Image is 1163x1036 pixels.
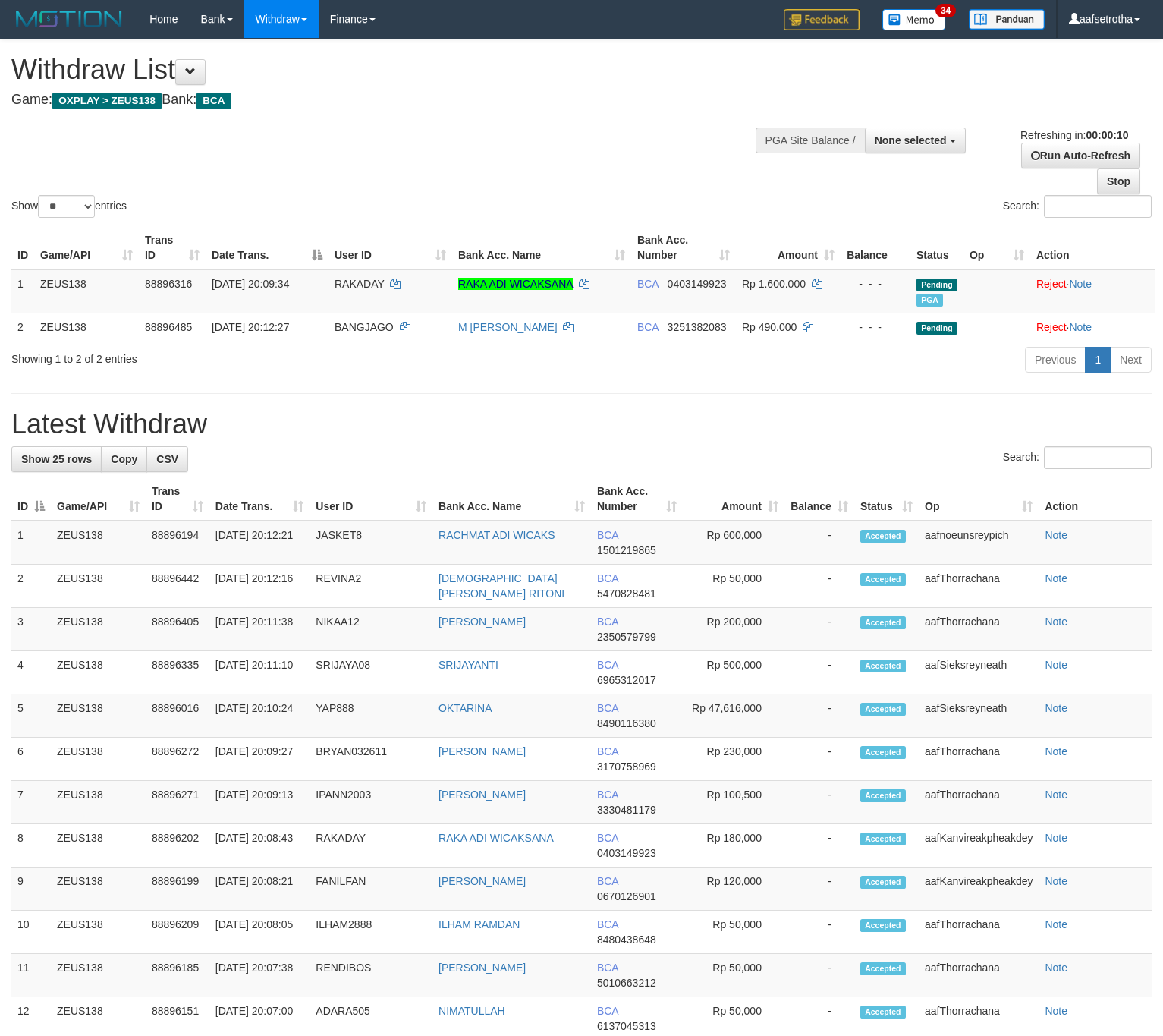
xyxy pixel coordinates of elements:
[11,93,760,108] h4: Game: Bank:
[1003,446,1152,469] label: Search:
[1045,789,1067,801] a: Note
[919,477,1039,521] th: Op: activate to sort column ascending
[209,521,310,565] td: [DATE] 20:12:21
[784,9,860,30] img: Feedback.jpg
[11,313,34,341] td: 2
[875,134,947,146] span: None selected
[438,1005,505,1017] a: NIMATULLAH
[146,521,209,565] td: 88896194
[156,453,178,465] span: CSV
[916,279,957,291] span: Pending
[212,321,289,333] span: [DATE] 20:12:27
[335,321,394,333] span: BANGJAGO
[784,738,854,781] td: -
[1044,446,1152,469] input: Search:
[597,631,656,643] span: Copy 2350579799 to clipboard
[310,911,432,954] td: ILHAM2888
[919,824,1039,868] td: aafKanvireakpheakdey
[438,572,564,600] a: [DEMOGRAPHIC_DATA][PERSON_NAME] RITONI
[597,745,618,757] span: BCA
[597,674,656,686] span: Copy 6965312017 to clipboard
[683,824,784,868] td: Rp 180,000
[1036,321,1067,333] a: Reject
[1097,168,1140,194] a: Stop
[860,703,906,716] span: Accepted
[591,477,683,521] th: Bank Acc. Number: activate to sort column ascending
[11,911,51,954] td: 10
[196,93,231,109] span: BCA
[860,746,906,759] span: Accepted
[860,530,906,543] span: Accepted
[597,804,656,816] span: Copy 3330481179 to clipboard
[11,226,34,269] th: ID
[146,738,209,781] td: 88896272
[51,781,146,824] td: ZEUS138
[1030,226,1155,269] th: Action
[146,954,209,997] td: 88896185
[935,4,956,17] span: 34
[438,832,554,844] a: RAKA ADI WICAKSANA
[310,694,432,738] td: YAP888
[51,521,146,565] td: ZEUS138
[101,446,147,472] a: Copy
[683,565,784,608] td: Rp 50,000
[916,322,957,335] span: Pending
[1045,702,1067,714] a: Note
[209,954,310,997] td: [DATE] 20:07:38
[11,269,34,313] td: 1
[637,321,659,333] span: BCA
[11,694,51,738] td: 5
[146,608,209,651] td: 88896405
[784,781,854,824] td: -
[146,477,209,521] th: Trans ID: activate to sort column ascending
[438,616,526,628] a: [PERSON_NAME]
[34,226,139,269] th: Game/API: activate to sort column ascending
[51,868,146,911] td: ZEUS138
[11,868,51,911] td: 9
[860,660,906,672] span: Accepted
[597,977,656,989] span: Copy 5010663212 to clipboard
[597,962,618,974] span: BCA
[742,278,806,290] span: Rp 1.600.000
[146,824,209,868] td: 88896202
[11,651,51,694] td: 4
[597,717,656,729] span: Copy 8490116380 to clipboard
[11,738,51,781] td: 6
[206,226,328,269] th: Date Trans.: activate to sort column descending
[1020,129,1128,141] span: Refreshing in:
[919,868,1039,911] td: aafKanvireakpheakdey
[438,789,526,801] a: [PERSON_NAME]
[11,565,51,608] td: 2
[597,832,618,844] span: BCA
[438,659,498,671] a: SRIJAYANTI
[919,521,1039,565] td: aafnoeunsreypich
[919,781,1039,824] td: aafThorrachana
[1045,832,1067,844] a: Note
[146,911,209,954] td: 88896209
[1003,195,1152,218] label: Search:
[597,934,656,946] span: Copy 8480438648 to clipboard
[11,8,127,30] img: MOTION_logo.png
[145,321,192,333] span: 88896485
[11,195,127,218] label: Show entries
[1045,616,1067,628] a: Note
[11,477,51,521] th: ID: activate to sort column descending
[209,911,310,954] td: [DATE] 20:08:05
[597,544,656,556] span: Copy 1501219865 to clipboard
[11,446,102,472] a: Show 25 rows
[438,918,520,931] a: ILHAM RAMDAN
[146,694,209,738] td: 88896016
[736,226,841,269] th: Amount: activate to sort column ascending
[597,789,618,801] span: BCA
[1045,529,1067,541] a: Note
[683,738,784,781] td: Rp 230,000
[969,9,1045,30] img: panduan.png
[919,954,1039,997] td: aafThorrachana
[597,529,618,541] span: BCA
[847,320,904,335] div: - - -
[458,278,573,290] a: RAKA ADI WICAKSANA
[146,651,209,694] td: 88896335
[1045,659,1067,671] a: Note
[597,1020,656,1032] span: Copy 6137045313 to clipboard
[310,738,432,781] td: BRYAN032611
